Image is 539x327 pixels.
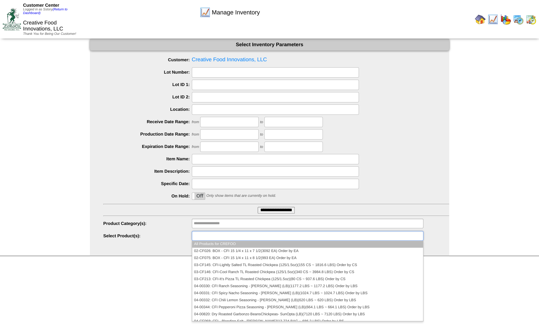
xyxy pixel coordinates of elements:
[23,32,76,36] span: Thank You for Being Our Customer!
[103,233,192,238] label: Select Product(s):
[206,194,276,198] span: Only show items that are currently on hold.
[192,193,205,199] label: Off
[103,144,192,149] label: Expiration Date Range:
[192,145,199,149] span: from
[23,8,68,15] span: Logged in as Sstory
[103,55,449,65] span: Creative Food Innovations, LLC
[260,120,263,124] span: to
[192,192,205,200] div: OnOff
[192,262,423,269] li: 03-CF145: CFI-Lightly Salted TL Roasted Chickpea (125/1.5oz)(155 CS ~ 1816.6 LBS) Order by CS
[260,133,263,137] span: to
[23,20,63,32] span: Creative Food Innovations, LLC
[192,133,199,137] span: from
[192,318,423,325] li: 04-CF068: CFI - Blending Salt - [PERSON_NAME](13.724 BAG ~ 686.2 LBS) Order by LBS
[488,14,498,25] img: line_graph.gif
[103,119,192,124] label: Receive Date Range:
[103,181,192,186] label: Specific Date:
[103,107,192,112] label: Location:
[192,120,199,124] span: from
[192,269,423,276] li: 03-CF146: CFI-Cool Ranch TL Roasted Chickpea (125/1.5oz)(340 CS ~ 3984.8 LBS) Order by CS
[90,39,449,51] div: Select Inventory Parameters
[192,276,423,283] li: 03-CF213: CFI-It's Pizza TL Roasted Chickpea (125/1.5oz)(80 CS ~ 937.6 LBS) Order by CS
[192,241,423,248] li: All Products for CREFOO
[103,70,192,75] label: Lot Number:
[103,221,192,226] label: Product Category(s):
[192,297,423,304] li: 04-00332: CFI Chili Lemon Seasoning - [PERSON_NAME] (LB)(620 LBS ~ 620 LBS) Order by LBS
[192,304,423,311] li: 04-00344: CFI Pepperoni Pizza Seasoning - [PERSON_NAME] (LB)(664.1 LBS ~ 664.1 LBS) Order by LBS
[513,14,524,25] img: calendarprod.gif
[103,132,192,137] label: Production Date Range:
[23,8,68,15] a: (Return to Dashboard)
[526,14,536,25] img: calendarinout.gif
[475,14,486,25] img: home.gif
[103,156,192,161] label: Item Name:
[500,14,511,25] img: graph.gif
[103,169,192,174] label: Item Description:
[23,3,59,8] span: Customer Center
[260,145,263,149] span: to
[103,82,192,87] label: Lot ID 1:
[192,290,423,297] li: 04-00331: CFI Spicy Nacho Seasoning - [PERSON_NAME] (LB)(1024.7 LBS ~ 1024.7 LBS) Order by LBS
[103,193,192,198] label: On Hold:
[3,8,21,30] img: ZoRoCo_Logo(Green%26Foil)%20jpg.webp
[192,248,423,255] li: 02-CF026: BOX - CFI 15 1/4 x 11 x 7 1/2(3092 EA) Order by EA
[103,94,192,99] label: Lot ID 2:
[192,283,423,290] li: 04-00330: CFI Ranch Seasoning - [PERSON_NAME] (LB)(1177.2 LBS ~ 1177.2 LBS) Order by LBS
[212,9,260,16] span: Manage Inventory
[192,255,423,262] li: 02-CF075: BOX - CFI 15 1/4 x 11 x 8 1/2(993 EA) Order by EA
[200,7,211,18] img: line_graph.gif
[103,57,192,62] label: Customer:
[192,311,423,318] li: 04-00820: Dry Roasted Garbonzo BeansChickpeas- SunOpta (LB)(7120 LBS ~ 7120 LBS) Order by LBS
